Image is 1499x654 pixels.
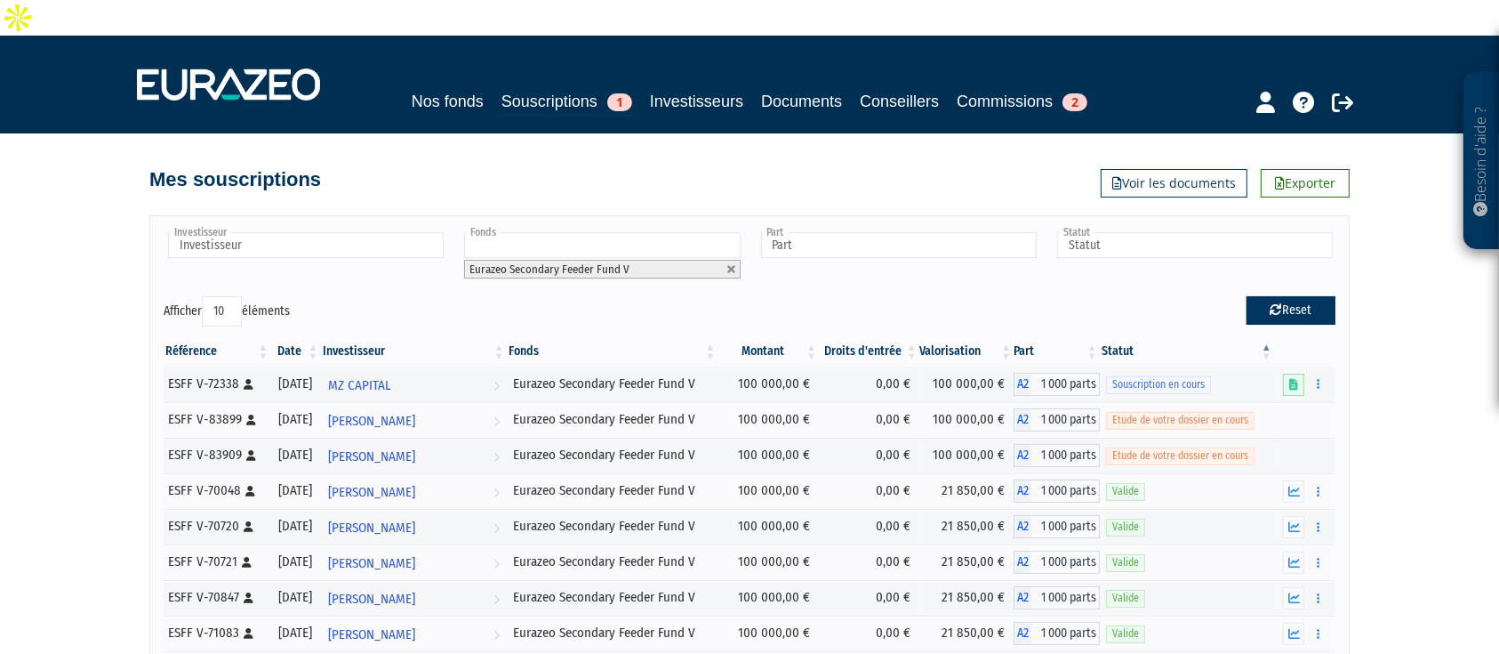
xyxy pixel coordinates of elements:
td: 0,00 € [819,509,919,545]
span: Valide [1106,626,1145,642]
div: ESFF V-70721 [168,553,264,571]
span: A2 [1014,408,1031,432]
span: Valide [1106,519,1145,536]
a: Voir les documents [1101,169,1247,198]
td: 0,00 € [819,580,919,616]
span: Eurazeo Secondary Feeder Fund V [469,262,629,276]
span: 1 000 parts [1031,373,1099,396]
div: ESFF V-70847 [168,588,264,607]
div: [DATE] [277,410,314,429]
td: 21 850,00 € [919,473,1014,509]
td: 100 000,00 € [919,402,1014,438]
div: ESFF V-71083 [168,624,264,642]
i: [Français] Personne physique [246,415,256,425]
div: [DATE] [277,375,314,393]
i: [Français] Personne physique [244,379,253,390]
span: Valide [1106,554,1145,571]
th: Fonds: activer pour trier la colonne par ordre croissant [507,336,717,367]
th: Droits d'entrée: activer pour trier la colonne par ordre croissant [819,336,919,367]
div: Eurazeo Secondary Feeder Fund V [513,588,711,607]
div: Eurazeo Secondary Feeder Fund V [513,517,711,536]
div: A2 - Eurazeo Secondary Feeder Fund V [1014,408,1099,432]
span: 1 000 parts [1031,480,1099,503]
a: [PERSON_NAME] [321,509,507,545]
span: [PERSON_NAME] [328,476,415,509]
span: A2 [1014,622,1031,645]
i: Voir l'investisseur [493,476,500,509]
span: 1 000 parts [1031,622,1099,645]
span: 1 000 parts [1031,444,1099,467]
a: [PERSON_NAME] [321,545,507,580]
span: Etude de votre dossier en cours [1106,448,1255,464]
a: Souscriptions1 [501,89,632,117]
a: Investisseurs [650,89,743,114]
i: [Français] Personne physique [244,521,253,532]
td: 0,00 € [819,473,919,509]
td: 100 000,00 € [717,580,819,616]
a: [PERSON_NAME] [321,580,507,616]
div: A2 - Eurazeo Secondary Feeder Fund V [1014,515,1099,538]
td: 21 850,00 € [919,509,1014,545]
th: Montant: activer pour trier la colonne par ordre croissant [717,336,819,367]
div: A2 - Eurazeo Secondary Feeder Fund V [1014,480,1099,503]
span: 1 000 parts [1031,515,1099,538]
div: [DATE] [277,446,314,464]
th: Statut : activer pour trier la colonne par ordre d&eacute;croissant [1100,336,1274,367]
span: [PERSON_NAME] [328,618,415,651]
div: Eurazeo Secondary Feeder Fund V [513,481,711,500]
td: 100 000,00 € [717,473,819,509]
div: [DATE] [277,517,314,536]
select: Afficheréléments [202,296,242,327]
td: 100 000,00 € [717,509,819,545]
span: MZ CAPITAL [328,369,391,402]
span: [PERSON_NAME] [328,405,415,438]
a: Commissions2 [957,89,1087,114]
div: Eurazeo Secondary Feeder Fund V [513,553,711,571]
div: Eurazeo Secondary Feeder Fund V [513,624,711,642]
td: 0,00 € [819,545,919,580]
span: Valide [1106,483,1145,500]
i: Voir l'investisseur [493,583,500,616]
a: [PERSON_NAME] [321,402,507,438]
i: [Français] Personne physique [246,450,256,461]
th: Valorisation: activer pour trier la colonne par ordre croissant [919,336,1014,367]
i: Voir l'investisseur [493,618,500,651]
span: A2 [1014,515,1031,538]
a: [PERSON_NAME] [321,473,507,509]
span: 1 [607,93,632,111]
td: 0,00 € [819,367,919,402]
td: 0,00 € [819,616,919,651]
span: 1 000 parts [1031,551,1099,574]
i: [Français] Personne physique [242,557,252,568]
td: 0,00 € [819,402,919,438]
span: [PERSON_NAME] [328,440,415,473]
div: ESFF V-70720 [168,517,264,536]
td: 100 000,00 € [717,438,819,473]
span: A2 [1014,480,1031,503]
div: A2 - Eurazeo Secondary Feeder Fund V [1014,373,1099,396]
a: [PERSON_NAME] [321,616,507,651]
th: Référence : activer pour trier la colonne par ordre croissant [164,336,270,367]
a: Conseillers [860,89,939,114]
span: [PERSON_NAME] [328,512,415,545]
td: 100 000,00 € [717,616,819,651]
a: Nos fonds [412,89,484,114]
i: [Français] Personne physique [245,486,255,497]
span: A2 [1014,551,1031,574]
span: A2 [1014,586,1031,610]
img: 1732889491-logotype_eurazeo_blanc_rvb.png [137,69,320,101]
td: 100 000,00 € [717,367,819,402]
i: Voir l'investisseur [493,547,500,580]
i: [Français] Personne physique [244,628,253,639]
a: Exporter [1261,169,1350,198]
th: Date: activer pour trier la colonne par ordre croissant [270,336,320,367]
i: Voir l'investisseur [493,369,500,402]
div: Eurazeo Secondary Feeder Fund V [513,375,711,393]
a: Documents [761,89,842,114]
label: Afficher éléments [164,296,290,327]
td: 0,00 € [819,438,919,473]
div: Eurazeo Secondary Feeder Fund V [513,446,711,464]
i: Voir l'investisseur [493,405,500,438]
div: [DATE] [277,481,314,500]
span: Etude de votre dossier en cours [1106,412,1255,429]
